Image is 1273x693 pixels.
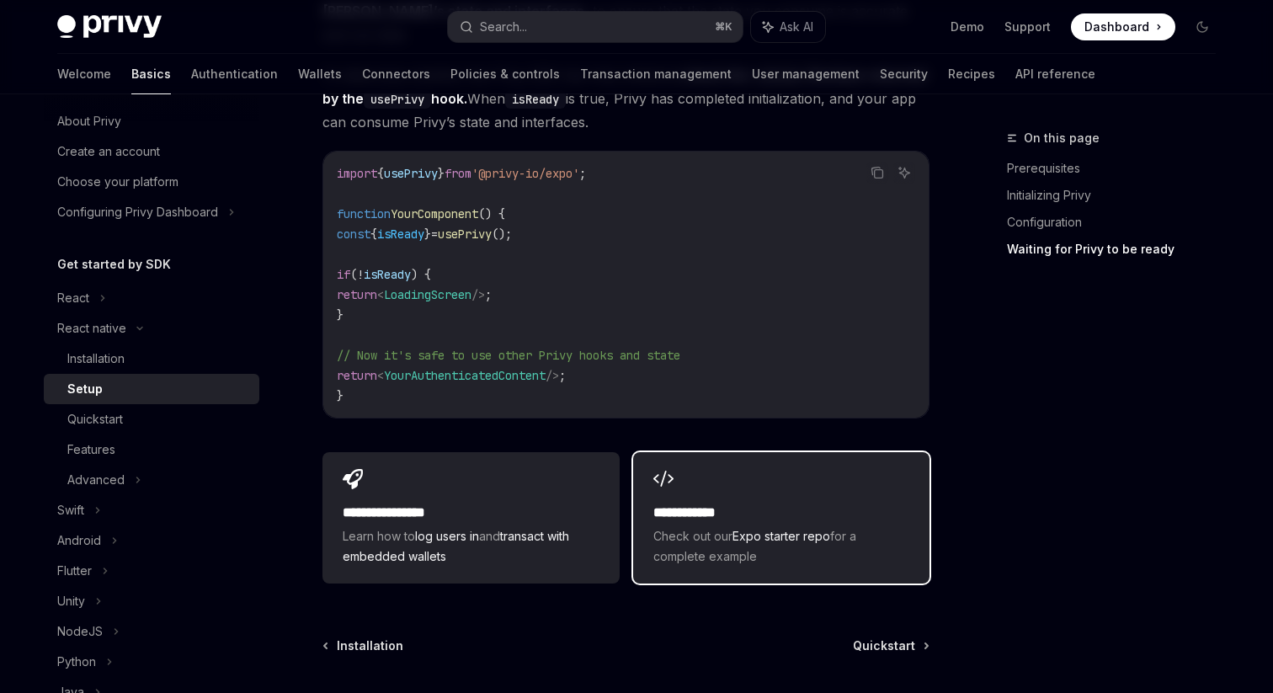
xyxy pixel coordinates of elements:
a: Authentication [191,54,278,94]
div: React [57,288,89,308]
a: Transaction management [580,54,732,94]
button: Ask AI [893,162,915,184]
a: Connectors [362,54,430,94]
a: Configuration [1007,209,1229,236]
span: /> [546,368,559,383]
span: // Now it's safe to use other Privy hooks and state [337,348,680,363]
div: Flutter [57,561,92,581]
a: Create an account [44,136,259,167]
div: Create an account [57,141,160,162]
div: Unity [57,591,85,611]
div: NodeJS [57,621,103,642]
img: dark logo [57,15,162,39]
div: About Privy [57,111,121,131]
span: } [337,307,344,323]
span: import [337,166,377,181]
div: Python [57,652,96,672]
div: Quickstart [67,409,123,429]
span: } [438,166,445,181]
span: ! [357,267,364,282]
button: Ask AI [751,12,825,42]
a: Security [880,54,928,94]
span: usePrivy [384,166,438,181]
div: Choose your platform [57,172,178,192]
div: React native [57,318,126,339]
h5: Get started by SDK [57,254,171,275]
span: usePrivy [438,227,492,242]
span: isReady [364,267,411,282]
span: ⌘ K [715,20,732,34]
code: isReady [505,90,566,109]
span: /> [471,287,485,302]
span: To determine whether the Privy SDK has fully initialized, When is true, Privy has completed initi... [322,63,929,134]
span: from [445,166,471,181]
a: **** **** **Check out ourExpo starter repofor a complete example [633,452,929,584]
div: Search... [480,17,527,37]
span: ( [350,267,357,282]
span: { [370,227,377,242]
a: Welcome [57,54,111,94]
a: Installation [44,344,259,374]
div: Setup [67,379,103,399]
a: Features [44,434,259,465]
span: ; [485,287,492,302]
span: Dashboard [1084,19,1149,35]
span: { [377,166,384,181]
a: Quickstart [44,404,259,434]
a: Dashboard [1071,13,1175,40]
div: Advanced [67,470,125,490]
a: Policies & controls [450,54,560,94]
span: YourAuthenticatedContent [384,368,546,383]
span: '@privy-io/expo' [471,166,579,181]
span: Installation [337,637,403,654]
div: Features [67,440,115,460]
span: Learn how to and [343,526,599,567]
span: } [424,227,431,242]
button: Toggle dark mode [1189,13,1216,40]
span: Check out our for a complete example [653,526,909,567]
a: Initializing Privy [1007,182,1229,209]
a: API reference [1015,54,1095,94]
span: < [377,287,384,302]
div: Swift [57,500,84,520]
div: Configuring Privy Dashboard [57,202,218,222]
button: Search...⌘K [448,12,743,42]
span: ; [579,166,586,181]
a: Prerequisites [1007,155,1229,182]
a: **** **** **** *Learn how tolog users inandtransact with embedded wallets [322,452,619,584]
span: LoadingScreen [384,287,471,302]
a: Choose your platform [44,167,259,197]
code: usePrivy [364,90,431,109]
span: On this page [1024,128,1100,148]
a: log users in [415,529,479,543]
a: Wallets [298,54,342,94]
span: } [337,388,344,403]
span: isReady [377,227,424,242]
span: < [377,368,384,383]
span: function [337,206,391,221]
div: Installation [67,349,125,369]
a: About Privy [44,106,259,136]
span: const [337,227,370,242]
a: User management [752,54,860,94]
span: (); [492,227,512,242]
a: Recipes [948,54,995,94]
a: Support [1004,19,1051,35]
a: Demo [951,19,984,35]
span: ; [559,368,566,383]
a: Basics [131,54,171,94]
div: Android [57,530,101,551]
a: Quickstart [853,637,928,654]
span: () { [478,206,505,221]
span: if [337,267,350,282]
span: return [337,368,377,383]
span: YourComponent [391,206,478,221]
a: Waiting for Privy to be ready [1007,236,1229,263]
span: Quickstart [853,637,915,654]
span: return [337,287,377,302]
a: Installation [324,637,403,654]
span: ) { [411,267,431,282]
a: Setup [44,374,259,404]
button: Copy the contents from the code block [866,162,888,184]
span: = [431,227,438,242]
